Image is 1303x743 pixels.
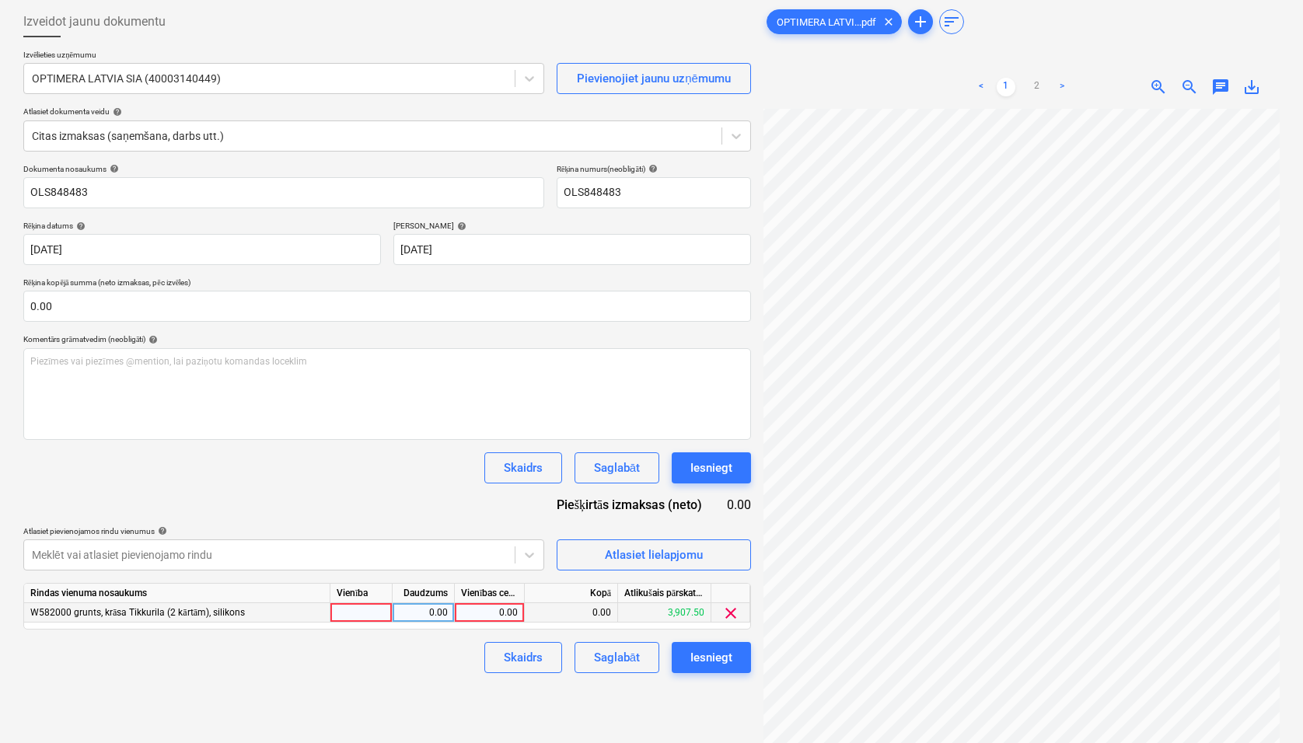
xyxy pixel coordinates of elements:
[23,234,381,265] input: Rēķina datums nav norādīts
[544,496,727,514] div: Piešķirtās izmaksas (neto)
[645,164,658,173] span: help
[911,12,930,31] span: add
[594,458,640,478] div: Saglabāt
[107,164,119,173] span: help
[1225,668,1303,743] iframe: Chat Widget
[1028,78,1046,96] a: Page 2
[110,107,122,117] span: help
[575,452,659,483] button: Saglabāt
[672,452,751,483] button: Iesniegt
[618,584,711,603] div: Atlikušais pārskatītais budžets
[690,458,732,478] div: Iesniegt
[484,452,562,483] button: Skaidrs
[23,12,166,31] span: Izveidot jaunu dokumentu
[393,584,455,603] div: Daudzums
[605,545,703,565] div: Atlasiet lielapjomu
[1053,78,1071,96] a: Next page
[1242,78,1261,96] span: save_alt
[672,642,751,673] button: Iesniegt
[454,222,466,231] span: help
[767,9,902,34] div: OPTIMERA LATVI...pdf
[23,526,544,536] div: Atlasiet pievienojamos rindu vienumus
[73,222,86,231] span: help
[145,335,158,344] span: help
[525,584,618,603] div: Kopā
[690,647,732,668] div: Iesniegt
[461,603,518,623] div: 0.00
[23,334,751,344] div: Komentārs grāmatvedim (neobligāti)
[577,68,731,89] div: Pievienojiet jaunu uzņēmumu
[30,607,245,618] span: W582000 grunts, krāsa Tikkurila (2 kārtām), silikons
[1211,78,1230,96] span: chat
[23,164,544,174] div: Dokumenta nosaukums
[23,177,544,208] input: Dokumenta nosaukums
[23,277,751,291] p: Rēķina kopējā summa (neto izmaksas, pēc izvēles)
[618,603,711,623] div: 3,907.50
[330,584,393,603] div: Vienība
[557,63,751,94] button: Pievienojiet jaunu uzņēmumu
[997,78,1015,96] a: Page 1 is your current page
[557,177,751,208] input: Rēķina numurs
[504,647,543,668] div: Skaidrs
[399,603,448,623] div: 0.00
[455,584,525,603] div: Vienības cena
[393,221,751,231] div: [PERSON_NAME]
[155,526,167,535] span: help
[879,12,898,31] span: clear
[942,12,961,31] span: sort
[594,647,640,668] div: Saglabāt
[23,221,381,231] div: Rēķina datums
[484,642,562,673] button: Skaidrs
[1180,78,1199,96] span: zoom_out
[525,603,618,623] div: 0.00
[23,291,751,322] input: Rēķina kopējā summa (neto izmaksas, pēc izvēles)
[972,78,990,96] a: Previous page
[23,50,544,63] p: Izvēlieties uzņēmumu
[767,16,886,28] span: OPTIMERA LATVI...pdf
[23,106,751,117] div: Atlasiet dokumenta veidu
[557,539,751,570] button: Atlasiet lielapjomu
[393,234,751,265] input: Izpildes datums nav norādīts
[24,584,330,603] div: Rindas vienuma nosaukums
[575,642,659,673] button: Saglabāt
[721,604,740,623] span: clear
[504,458,543,478] div: Skaidrs
[1149,78,1168,96] span: zoom_in
[727,496,751,514] div: 0.00
[557,164,751,174] div: Rēķina numurs (neobligāti)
